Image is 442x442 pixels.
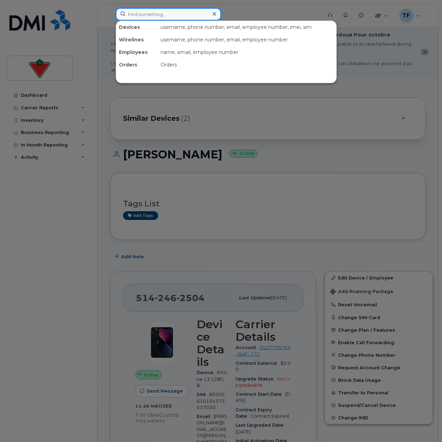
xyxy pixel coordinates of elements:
div: Devices [116,21,158,33]
div: username, phone number, email, employee number [158,33,336,46]
div: Wirelines [116,33,158,46]
div: username, phone number, email, employee number, imei, sim [158,21,336,33]
div: Employees [116,46,158,58]
div: Orders [158,58,336,71]
div: Orders [116,58,158,71]
div: name, email, employee number [158,46,336,58]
